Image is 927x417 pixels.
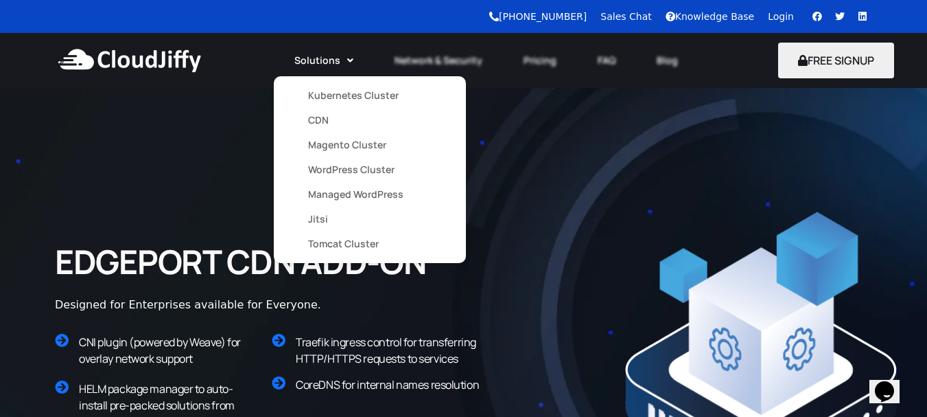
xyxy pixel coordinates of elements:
a: Blog [636,45,699,76]
a: CDN [308,108,432,133]
a: Solutions [274,45,374,76]
a: Sales Chat [600,11,651,22]
span: CNI plugin (powered by Weave) for overlay network support [79,335,241,366]
a: Knowledge Base [666,11,755,22]
a: Pricing [503,45,577,76]
h2: EDGEPORT CDN ADD-ON [55,240,454,283]
a: FAQ [577,45,636,76]
button: FREE SIGNUP [778,43,894,78]
a: Login [768,11,794,22]
a: FREE SIGNUP [778,53,894,68]
span: CoreDNS for internal names resolution [296,377,479,392]
a: Kubernetes Cluster [308,83,432,108]
a: Network & Security [374,45,503,76]
a: Jitsi [308,207,432,232]
a: Magento Cluster [308,133,432,157]
span: Traefik ingress control for transferring HTTP/HTTPS requests to services [296,335,476,366]
a: WordPress Cluster [308,157,432,182]
div: Designed for Enterprises available for Everyone. [55,297,535,313]
iframe: chat widget [869,362,913,403]
a: [PHONE_NUMBER] [489,11,587,22]
a: Managed WordPress [308,182,432,207]
a: Tomcat Cluster [308,232,432,256]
